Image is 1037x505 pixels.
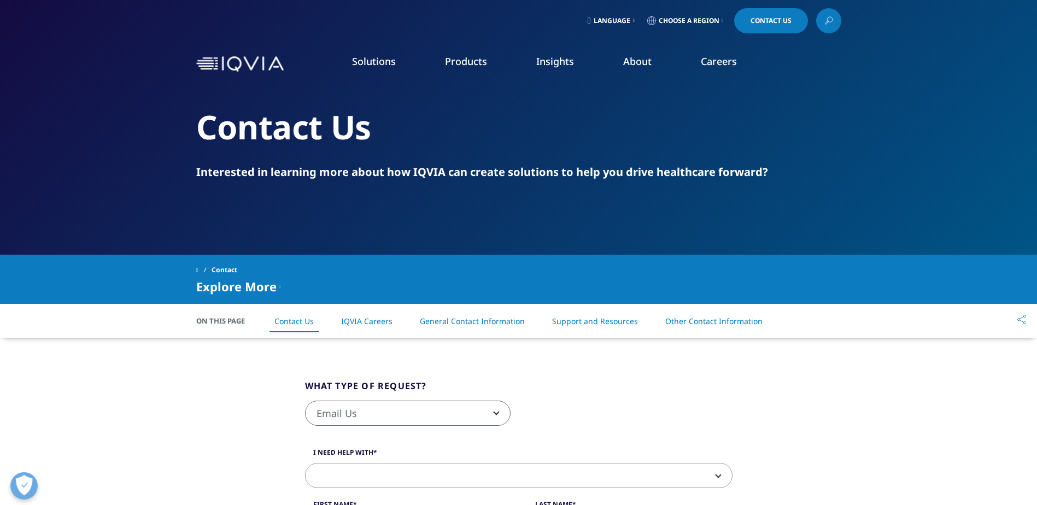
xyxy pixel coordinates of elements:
span: Contact [212,260,237,280]
label: I need help with [305,448,733,463]
a: IQVIA Careers [341,316,392,326]
span: Email Us [306,401,510,426]
span: Email Us [305,401,511,426]
a: Insights [536,55,574,68]
span: Explore More [196,280,277,293]
nav: Primary [288,38,841,90]
a: Other Contact Information [665,316,763,326]
a: About [623,55,652,68]
a: Contact Us [734,8,808,33]
span: Contact Us [751,17,792,24]
div: Interested in learning more about how IQVIA can create solutions to help you drive healthcare for... [196,165,841,180]
a: Solutions [352,55,396,68]
img: IQVIA Healthcare Information Technology and Pharma Clinical Research Company [196,56,284,72]
legend: What type of request? [305,379,427,401]
span: On This Page [196,315,256,326]
a: Careers [701,55,737,68]
span: Choose a Region [659,16,719,25]
a: Contact Us [274,316,314,326]
span: Language [594,16,630,25]
button: Open Preferences [10,472,38,500]
a: General Contact Information [420,316,525,326]
h2: Contact Us [196,107,841,148]
a: Products [445,55,487,68]
a: Support and Resources [552,316,638,326]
